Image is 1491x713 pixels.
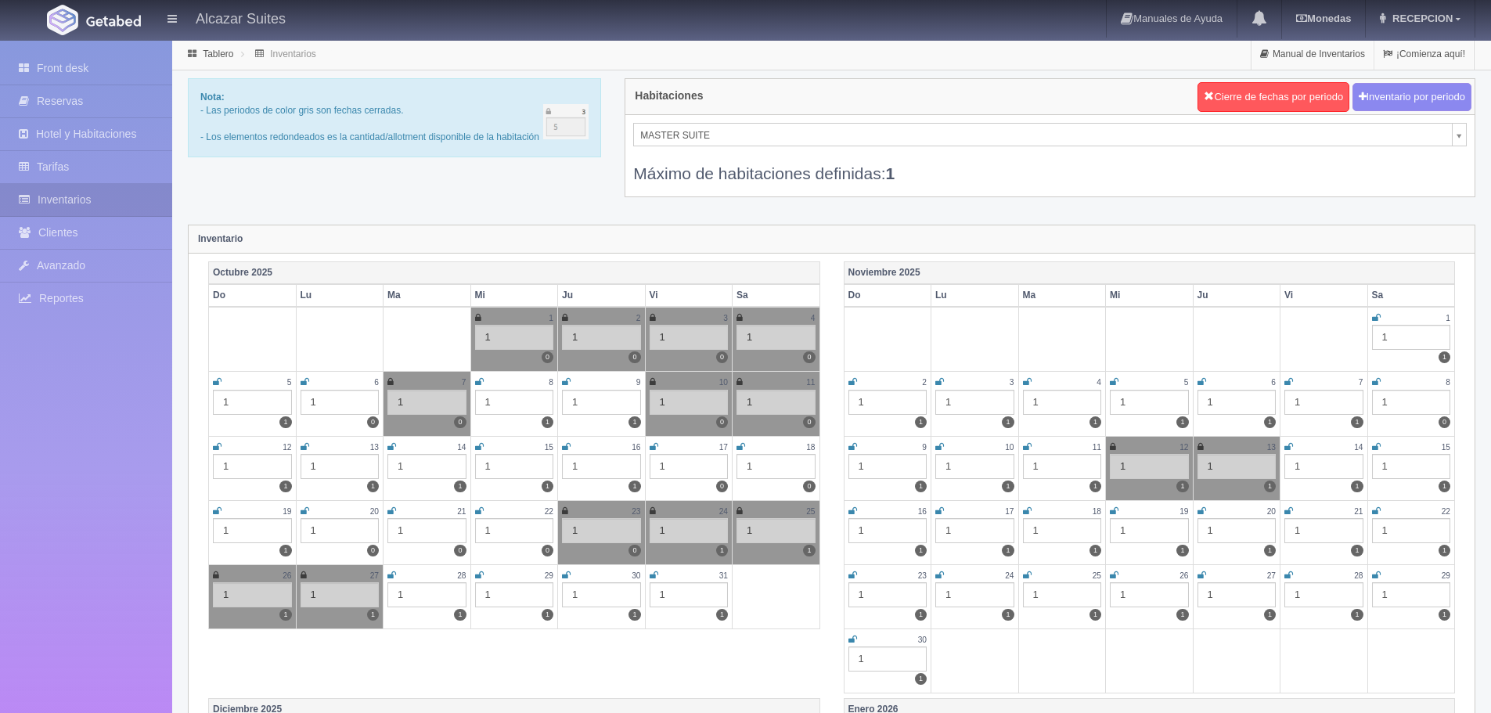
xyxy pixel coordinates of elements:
small: 13 [370,443,379,452]
small: 10 [719,378,728,387]
div: 1 [1372,582,1451,607]
th: Ju [558,284,646,307]
label: 1 [1176,481,1188,492]
th: Lu [931,284,1019,307]
div: 1 [650,518,729,543]
div: 1 [1284,518,1363,543]
small: 18 [1093,507,1101,516]
small: 21 [457,507,466,516]
label: 1 [1002,481,1014,492]
small: 8 [1446,378,1450,387]
div: 1 [387,582,466,607]
label: 1 [1089,545,1101,556]
label: 0 [803,481,815,492]
label: 1 [915,481,927,492]
small: 9 [922,443,927,452]
label: 1 [1002,416,1014,428]
label: 1 [803,545,815,556]
small: 27 [370,571,379,580]
div: 1 [562,582,641,607]
span: MASTER SUITE [640,124,1446,147]
th: Sa [733,284,820,307]
div: 1 [387,454,466,479]
small: 20 [370,507,379,516]
div: 1 [1284,390,1363,415]
label: 1 [367,481,379,492]
th: Vi [1280,284,1368,307]
label: 1 [915,673,927,685]
small: 14 [1354,443,1363,452]
small: 27 [1267,571,1276,580]
div: 1 [475,454,554,479]
label: 0 [542,351,553,363]
small: 26 [283,571,291,580]
label: 0 [628,351,640,363]
small: 9 [636,378,641,387]
a: Manual de Inventarios [1252,39,1374,70]
th: Noviembre 2025 [844,261,1455,284]
div: 1 [213,582,292,607]
th: Vi [645,284,733,307]
label: 0 [454,416,466,428]
small: 24 [1005,571,1014,580]
label: 1 [1176,416,1188,428]
th: Ma [1018,284,1106,307]
label: 1 [1264,416,1276,428]
label: 1 [1439,351,1450,363]
div: 1 [1197,582,1277,607]
div: 1 [1110,454,1189,479]
th: Lu [296,284,384,307]
small: 14 [457,443,466,452]
label: 1 [716,609,728,621]
small: 28 [1354,571,1363,580]
small: 2 [636,314,641,322]
label: 1 [1002,609,1014,621]
div: 1 [562,390,641,415]
a: ¡Comienza aquí! [1374,39,1474,70]
div: 1 [650,582,729,607]
div: 1 [1023,582,1102,607]
div: 1 [1110,390,1189,415]
small: 20 [1267,507,1276,516]
div: 1 [848,390,927,415]
div: 1 [736,390,816,415]
b: 1 [886,164,895,182]
label: 1 [542,609,553,621]
div: 1 [1023,518,1102,543]
label: 1 [279,545,291,556]
div: 1 [935,390,1014,415]
div: 1 [1372,518,1451,543]
label: 1 [1351,609,1363,621]
label: 1 [1002,545,1014,556]
a: Tablero [203,49,233,59]
small: 29 [545,571,553,580]
label: 0 [542,545,553,556]
label: 1 [1264,545,1276,556]
button: Cierre de fechas por periodo [1197,82,1349,112]
div: 1 [736,325,816,350]
label: 1 [1176,609,1188,621]
div: 1 [1023,454,1102,479]
b: Monedas [1296,13,1351,24]
strong: Inventario [198,233,243,244]
small: 2 [922,378,927,387]
small: 8 [549,378,553,387]
small: 18 [806,443,815,452]
label: 1 [628,481,640,492]
small: 31 [719,571,728,580]
img: Getabed [47,5,78,35]
label: 1 [1351,481,1363,492]
div: 1 [475,582,554,607]
small: 26 [1179,571,1188,580]
small: 28 [457,571,466,580]
div: 1 [475,390,554,415]
small: 15 [545,443,553,452]
small: 22 [545,507,553,516]
div: 1 [301,582,380,607]
th: Mi [1106,284,1194,307]
small: 1 [1446,314,1450,322]
small: 17 [1005,507,1014,516]
label: 1 [367,609,379,621]
a: MASTER SUITE [633,123,1467,146]
small: 12 [283,443,291,452]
